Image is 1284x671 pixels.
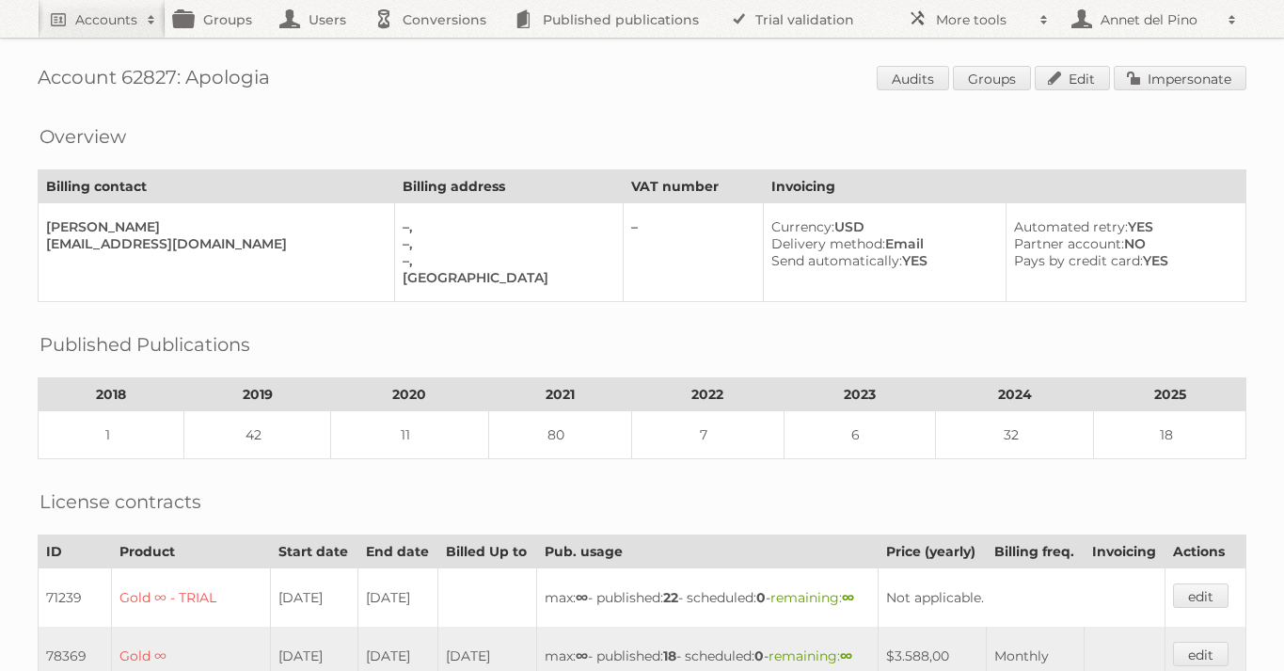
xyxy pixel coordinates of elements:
strong: ∞ [842,589,854,606]
td: 6 [784,411,936,459]
a: Groups [953,66,1031,90]
th: ID [39,535,112,568]
td: 11 [330,411,488,459]
h2: Accounts [75,10,137,29]
th: 2023 [784,378,936,411]
strong: 22 [663,589,678,606]
th: Billing address [395,170,624,203]
th: Product [111,535,270,568]
td: 7 [631,411,784,459]
span: remaining: [769,647,852,664]
span: remaining: [770,589,854,606]
div: YES [1014,218,1230,235]
div: Email [771,235,991,252]
th: Invoicing [1084,535,1165,568]
th: Price (yearly) [879,535,986,568]
td: Gold ∞ - TRIAL [111,568,270,628]
td: max: - published: - scheduled: - [537,568,879,628]
div: [GEOGRAPHIC_DATA] [403,269,608,286]
th: Billing freq. [986,535,1084,568]
div: –, [403,218,608,235]
h2: More tools [936,10,1030,29]
div: –, [403,235,608,252]
th: 2024 [936,378,1094,411]
a: edit [1173,642,1229,666]
div: YES [1014,252,1230,269]
div: YES [771,252,991,269]
a: Audits [877,66,949,90]
div: –, [403,252,608,269]
th: 2025 [1094,378,1246,411]
strong: ∞ [576,589,588,606]
th: Invoicing [763,170,1245,203]
h2: Published Publications [40,330,250,359]
a: edit [1173,583,1229,608]
th: 2019 [184,378,330,411]
span: Automated retry: [1014,218,1128,235]
a: Impersonate [1114,66,1246,90]
strong: 0 [754,647,764,664]
a: Edit [1035,66,1110,90]
strong: ∞ [576,647,588,664]
div: NO [1014,235,1230,252]
th: Start date [270,535,357,568]
th: 2022 [631,378,784,411]
span: Send automatically: [771,252,902,269]
td: 80 [488,411,631,459]
td: [DATE] [270,568,357,628]
th: Actions [1165,535,1246,568]
th: End date [357,535,438,568]
th: Billed Up to [438,535,537,568]
h2: Annet del Pino [1096,10,1218,29]
td: 32 [936,411,1094,459]
td: 1 [39,411,184,459]
h2: Overview [40,122,126,151]
span: Delivery method: [771,235,885,252]
span: Currency: [771,218,834,235]
td: – [624,203,764,302]
div: USD [771,218,991,235]
h2: License contracts [40,487,201,516]
td: 71239 [39,568,112,628]
h1: Account 62827: Apologia [38,66,1246,94]
th: 2021 [488,378,631,411]
strong: ∞ [840,647,852,664]
td: [DATE] [357,568,438,628]
th: Billing contact [39,170,395,203]
th: Pub. usage [537,535,879,568]
th: 2020 [330,378,488,411]
div: [EMAIL_ADDRESS][DOMAIN_NAME] [46,235,379,252]
td: 42 [184,411,330,459]
td: Not applicable. [879,568,1165,628]
span: Pays by credit card: [1014,252,1143,269]
th: 2018 [39,378,184,411]
th: VAT number [624,170,764,203]
td: 18 [1094,411,1246,459]
div: [PERSON_NAME] [46,218,379,235]
span: Partner account: [1014,235,1124,252]
strong: 18 [663,647,676,664]
strong: 0 [756,589,766,606]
